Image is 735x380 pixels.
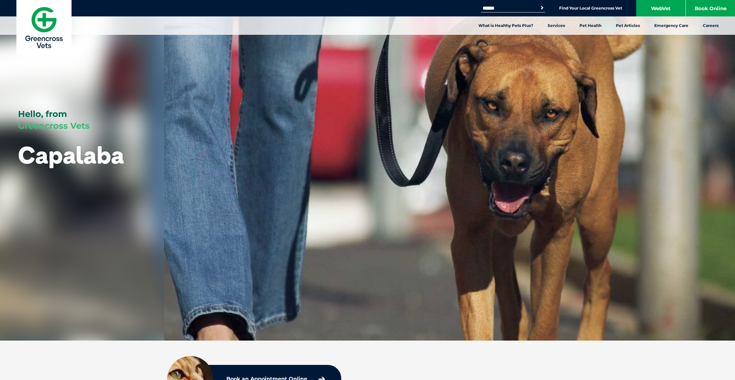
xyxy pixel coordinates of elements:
a: Emergency Care [647,16,696,35]
a: Careers [696,16,726,35]
h1: Capalaba [18,142,124,168]
a: Pet Articles [609,16,647,35]
a: Find Your Local Greencross Vet [559,6,622,11]
button: Search [539,5,545,11]
a: Services [540,16,572,35]
a: What is Healthy Pets Plus? [471,16,540,35]
span: Hello, from [18,109,67,119]
span: Greencross Vets [18,121,90,131]
a: Pet Health [572,16,609,35]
